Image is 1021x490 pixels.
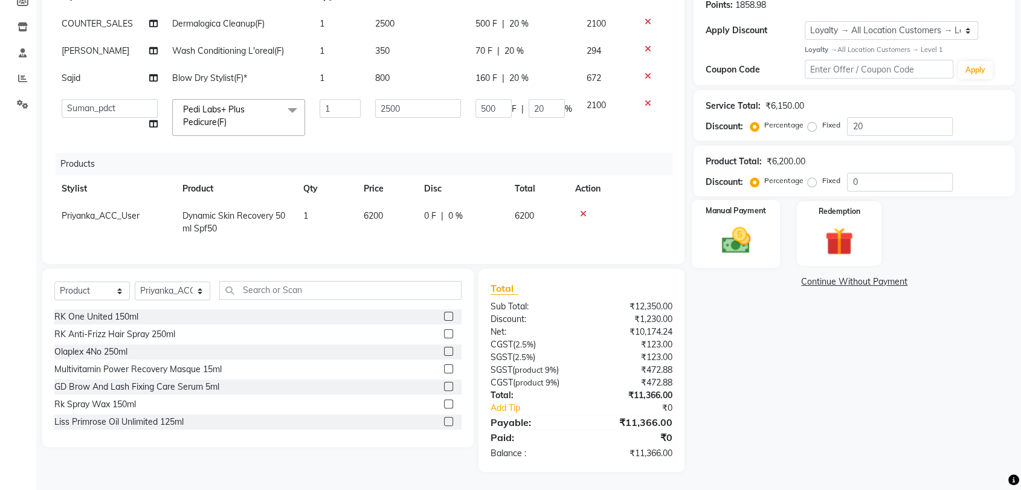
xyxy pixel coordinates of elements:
[482,338,582,351] div: ( )
[475,72,497,85] span: 160 F
[515,365,543,375] span: product
[504,45,524,57] span: 20 %
[62,45,129,56] span: [PERSON_NAME]
[545,365,556,375] span: 9%
[227,117,232,127] a: x
[598,402,681,414] div: ₹0
[805,45,1003,55] div: All Location Customers → Level 1
[441,210,443,222] span: |
[502,72,504,85] span: |
[818,206,860,217] label: Redemption
[482,430,582,445] div: Paid:
[587,100,606,111] span: 2100
[62,210,140,221] span: Priyanka_ACC_User
[521,103,524,115] span: |
[515,340,533,349] span: 2.5%
[56,153,681,175] div: Products
[482,447,582,460] div: Balance :
[712,224,759,257] img: _cash.svg
[54,363,222,376] div: Multivitamin Power Recovery Masque 15ml
[62,73,80,83] span: Sajid
[491,377,513,388] span: CGST
[320,18,324,29] span: 1
[175,175,296,202] th: Product
[515,378,544,387] span: product
[62,18,133,29] span: COUNTER_SALES
[491,352,512,363] span: SGST
[54,398,136,411] div: Rk Spray Wax 150ml
[424,210,436,222] span: 0 F
[582,376,682,389] div: ₹472.88
[509,18,529,30] span: 20 %
[764,120,803,131] label: Percentage
[565,103,572,115] span: %
[582,389,682,402] div: ₹11,366.00
[491,282,518,295] span: Total
[54,346,127,358] div: Olaplex 4No 250ml
[805,45,837,54] strong: Loyalty →
[182,210,285,234] span: Dynamic Skin Recovery 50ml Spf50
[515,352,533,362] span: 2.5%
[482,376,582,389] div: ( )
[475,18,497,30] span: 500 F
[320,45,324,56] span: 1
[54,328,175,341] div: RK Anti-Frizz Hair Spray 250ml
[320,73,324,83] span: 1
[582,430,682,445] div: ₹0
[375,18,395,29] span: 2500
[587,45,601,56] span: 294
[448,210,463,222] span: 0 %
[696,276,1013,288] a: Continue Without Payment
[822,120,840,131] label: Fixed
[183,104,245,127] span: Pedi Labs+ Plus Pedicure(F)
[482,313,582,326] div: Discount:
[303,210,308,221] span: 1
[482,402,598,414] a: Add Tip
[582,326,682,338] div: ₹10,174.24
[816,224,862,259] img: _gift.svg
[582,313,682,326] div: ₹1,230.00
[587,18,606,29] span: 2100
[706,205,767,216] label: Manual Payment
[507,175,568,202] th: Total
[822,175,840,186] label: Fixed
[582,338,682,351] div: ₹123.00
[54,311,138,323] div: RK One United 150ml
[706,120,743,133] div: Discount:
[706,24,805,37] div: Apply Discount
[356,175,417,202] th: Price
[546,378,557,387] span: 9%
[491,339,513,350] span: CGST
[482,326,582,338] div: Net:
[482,364,582,376] div: ( )
[706,100,761,112] div: Service Total:
[764,175,803,186] label: Percentage
[706,63,805,76] div: Coupon Code
[515,210,534,221] span: 6200
[582,364,682,376] div: ₹472.88
[54,381,219,393] div: GD Brow And Lash Fixing Care Serum 5ml
[587,73,601,83] span: 672
[958,61,993,79] button: Apply
[482,300,582,313] div: Sub Total:
[509,72,529,85] span: 20 %
[172,73,247,83] span: Blow Dry Stylist(F)*
[54,416,184,428] div: Liss Primrose Oil Unlimited 125ml
[172,18,265,29] span: Dermalogica Cleanup(F)
[364,210,383,221] span: 6200
[582,351,682,364] div: ₹123.00
[482,351,582,364] div: ( )
[765,100,804,112] div: ₹6,150.00
[296,175,356,202] th: Qty
[491,364,512,375] span: SGST
[375,73,390,83] span: 800
[172,45,284,56] span: Wash Conditioning L'oreal(F)
[502,18,504,30] span: |
[805,60,953,79] input: Enter Offer / Coupon Code
[482,389,582,402] div: Total:
[582,415,682,430] div: ₹11,366.00
[219,281,462,300] input: Search or Scan
[568,175,672,202] th: Action
[54,175,175,202] th: Stylist
[706,155,762,168] div: Product Total:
